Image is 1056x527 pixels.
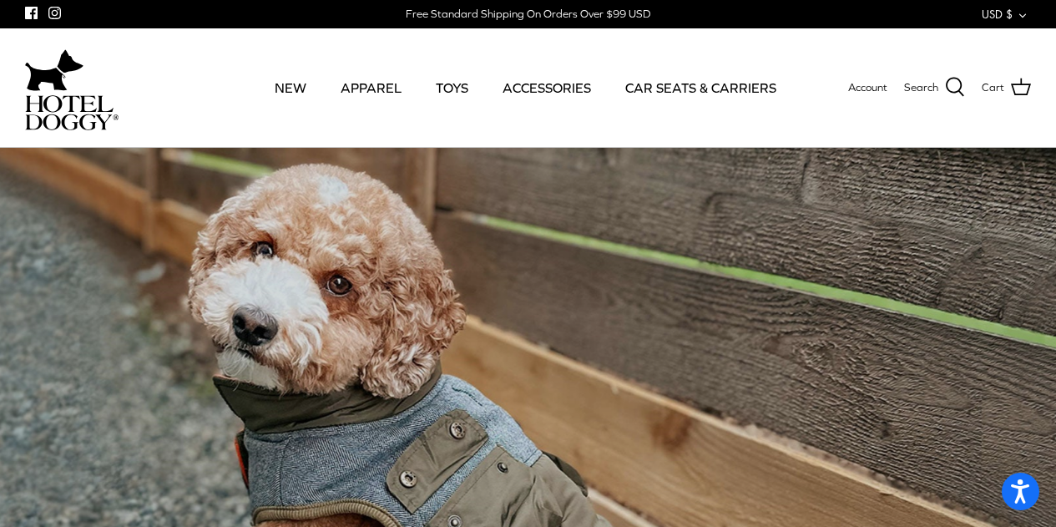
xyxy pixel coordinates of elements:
[488,59,606,116] a: ACCESSORIES
[982,79,1004,97] span: Cart
[904,77,965,99] a: Search
[848,81,887,94] span: Account
[25,45,119,130] a: hoteldoggycom
[406,7,650,22] div: Free Standard Shipping On Orders Over $99 USD
[25,45,83,95] img: dog-icon.svg
[260,59,321,116] a: NEW
[326,59,417,116] a: APPAREL
[982,77,1031,99] a: Cart
[610,59,791,116] a: CAR SEATS & CARRIERS
[48,7,61,19] a: Instagram
[848,79,887,97] a: Account
[25,7,38,19] a: Facebook
[904,79,938,97] span: Search
[421,59,483,116] a: TOYS
[248,59,803,116] div: Primary navigation
[25,95,119,130] img: hoteldoggycom
[406,2,650,27] a: Free Standard Shipping On Orders Over $99 USD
